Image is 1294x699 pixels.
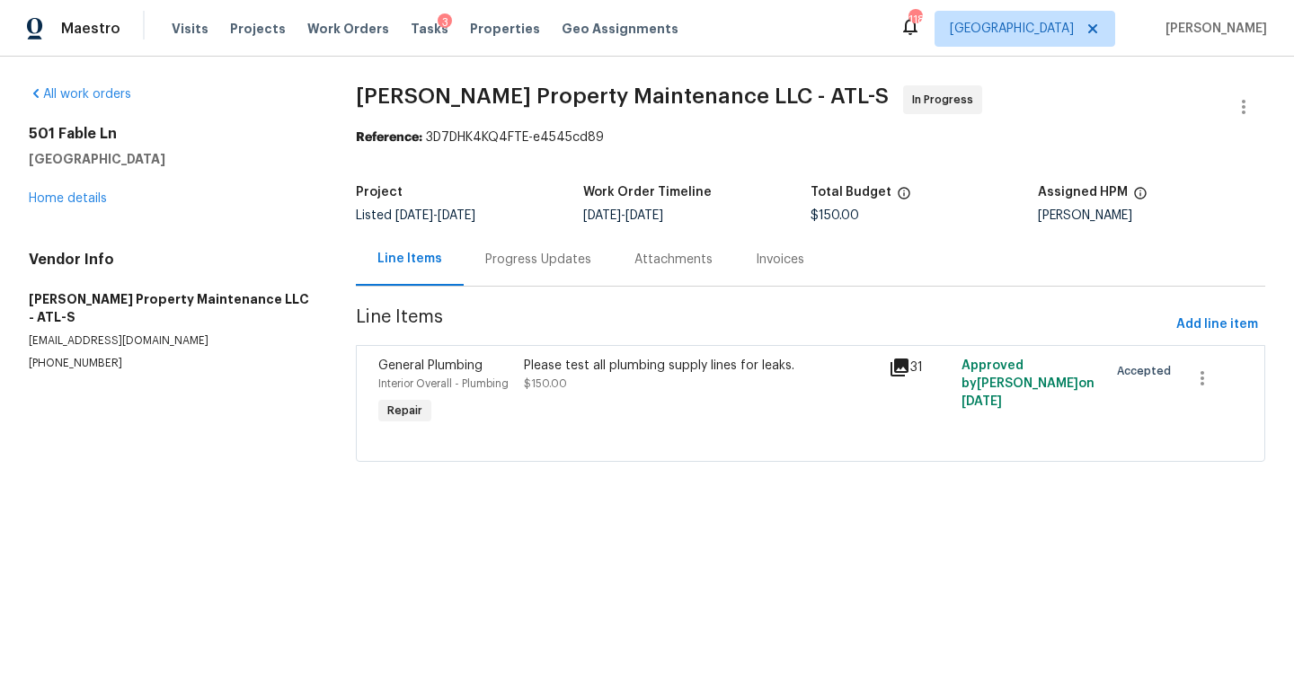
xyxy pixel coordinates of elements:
[1117,362,1178,380] span: Accepted
[562,20,678,38] span: Geo Assignments
[356,128,1265,146] div: 3D7DHK4KQ4FTE-e4545cd89
[380,402,430,420] span: Repair
[1176,314,1258,336] span: Add line item
[356,209,475,222] span: Listed
[29,192,107,205] a: Home details
[583,209,663,222] span: -
[470,20,540,38] span: Properties
[583,186,712,199] h5: Work Order Timeline
[756,251,804,269] div: Invoices
[29,290,313,326] h5: [PERSON_NAME] Property Maintenance LLC - ATL-S
[1038,186,1128,199] h5: Assigned HPM
[1169,308,1265,341] button: Add line item
[1038,209,1265,222] div: [PERSON_NAME]
[29,356,313,371] p: [PHONE_NUMBER]
[307,20,389,38] span: Work Orders
[811,209,859,222] span: $150.00
[485,251,591,269] div: Progress Updates
[438,13,452,31] div: 3
[395,209,433,222] span: [DATE]
[230,20,286,38] span: Projects
[962,359,1095,408] span: Approved by [PERSON_NAME] on
[377,250,442,268] div: Line Items
[950,20,1074,38] span: [GEOGRAPHIC_DATA]
[29,88,131,101] a: All work orders
[356,85,889,107] span: [PERSON_NAME] Property Maintenance LLC - ATL-S
[61,20,120,38] span: Maestro
[29,150,313,168] h5: [GEOGRAPHIC_DATA]
[811,186,891,199] h5: Total Budget
[378,359,483,372] span: General Plumbing
[378,378,509,389] span: Interior Overall - Plumbing
[356,131,422,144] b: Reference:
[29,125,313,143] h2: 501 Fable Ln
[438,209,475,222] span: [DATE]
[583,209,621,222] span: [DATE]
[962,395,1002,408] span: [DATE]
[395,209,475,222] span: -
[29,251,313,269] h4: Vendor Info
[29,333,313,349] p: [EMAIL_ADDRESS][DOMAIN_NAME]
[908,11,921,29] div: 118
[524,378,567,389] span: $150.00
[524,357,878,375] div: Please test all plumbing supply lines for leaks.
[625,209,663,222] span: [DATE]
[1133,186,1148,209] span: The hpm assigned to this work order.
[411,22,448,35] span: Tasks
[172,20,208,38] span: Visits
[1158,20,1267,38] span: [PERSON_NAME]
[912,91,980,109] span: In Progress
[634,251,713,269] div: Attachments
[889,357,951,378] div: 31
[356,186,403,199] h5: Project
[356,308,1169,341] span: Line Items
[897,186,911,209] span: The total cost of line items that have been proposed by Opendoor. This sum includes line items th...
